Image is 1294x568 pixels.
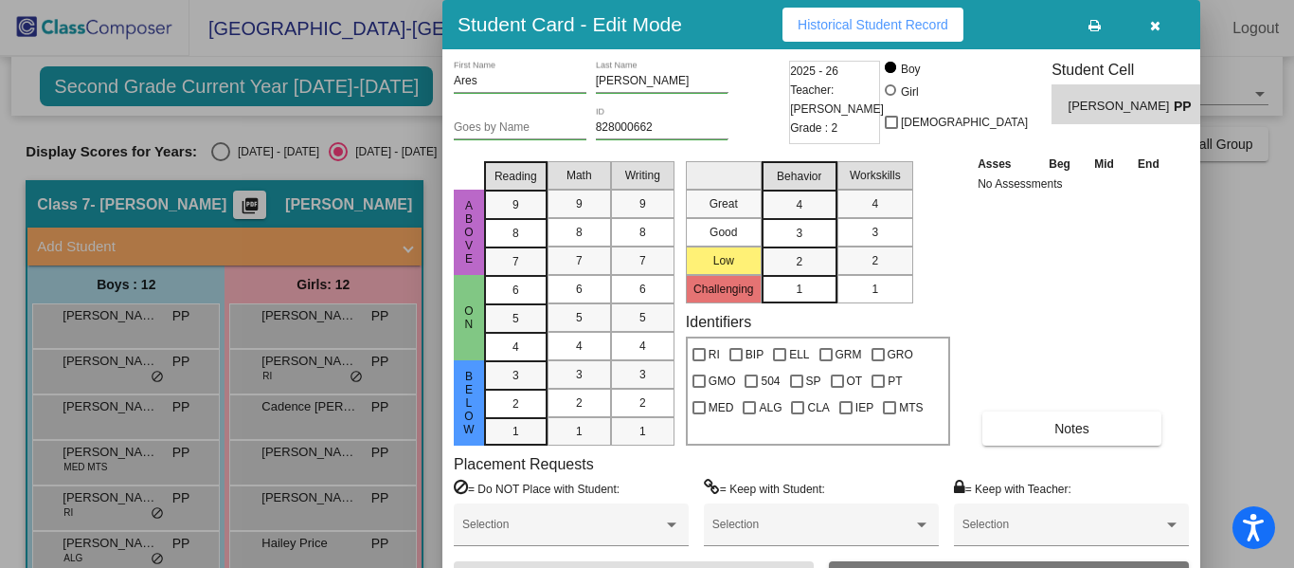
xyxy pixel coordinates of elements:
button: Historical Student Record [782,8,963,42]
input: goes by name [454,121,586,135]
span: Above [460,199,477,266]
h3: Student Cell [1051,61,1216,79]
input: Enter ID [596,121,728,135]
span: 3 [796,225,802,242]
span: 2025 - 26 [790,62,838,81]
span: Teacher: [PERSON_NAME] [790,81,884,119]
span: 5 [576,309,583,326]
td: No Assessments [973,174,1172,193]
span: 2 [796,253,802,270]
span: BIP [746,343,764,366]
label: Identifiers [686,313,751,331]
span: PP [1174,97,1200,117]
span: Writing [625,167,660,184]
label: = Keep with Teacher: [954,479,1071,498]
span: 4 [796,196,802,213]
span: ALG [759,396,782,419]
label: = Keep with Student: [704,479,825,498]
span: 4 [576,338,583,355]
span: 4 [512,339,519,356]
div: Boy [900,61,921,78]
span: On [460,304,477,331]
span: 2 [872,252,878,269]
span: 6 [512,282,519,299]
span: Grade : 2 [790,119,837,137]
th: Beg [1036,154,1082,174]
span: 4 [872,195,878,212]
div: Girl [900,83,919,101]
span: CLA [807,396,829,419]
span: 6 [576,281,583,298]
span: GRO [888,343,913,366]
span: 3 [872,224,878,241]
span: 8 [639,224,646,241]
label: = Do NOT Place with Student: [454,479,620,498]
span: Reading [494,168,537,185]
span: 3 [639,366,646,383]
span: MTS [899,396,923,419]
span: ELL [789,343,809,366]
span: 5 [512,310,519,327]
span: 9 [512,196,519,213]
th: End [1125,154,1171,174]
span: Behavior [777,168,821,185]
span: IEP [855,396,873,419]
span: [DEMOGRAPHIC_DATA] [901,111,1028,134]
span: 7 [639,252,646,269]
span: RI [709,343,720,366]
span: OT [847,370,863,393]
span: Historical Student Record [798,17,948,32]
th: Asses [973,154,1036,174]
span: Notes [1054,421,1089,436]
span: Math [566,167,592,184]
span: 7 [576,252,583,269]
span: Below [460,370,477,436]
span: 2 [576,394,583,412]
h3: Student Card - Edit Mode [458,12,682,36]
span: 9 [576,195,583,212]
th: Mid [1083,154,1125,174]
span: 6 [639,281,646,298]
span: GRM [836,343,862,366]
span: 5 [639,309,646,326]
span: [PERSON_NAME] [1069,97,1174,117]
span: PT [888,370,902,393]
span: 9 [639,195,646,212]
span: Workskills [850,167,901,184]
span: SP [806,370,821,393]
span: 8 [576,224,583,241]
label: Placement Requests [454,455,594,473]
span: 3 [512,367,519,384]
span: 2 [512,395,519,412]
span: 1 [796,281,802,298]
span: 7 [512,253,519,270]
span: GMO [709,370,736,393]
span: 1 [872,281,878,298]
span: 1 [576,423,583,440]
span: 8 [512,225,519,242]
span: 4 [639,338,646,355]
button: Notes [982,412,1161,446]
span: 1 [512,423,519,440]
span: 2 [639,394,646,412]
span: 3 [576,366,583,383]
span: MED [709,396,734,419]
span: 1 [639,423,646,440]
span: 504 [761,370,780,393]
